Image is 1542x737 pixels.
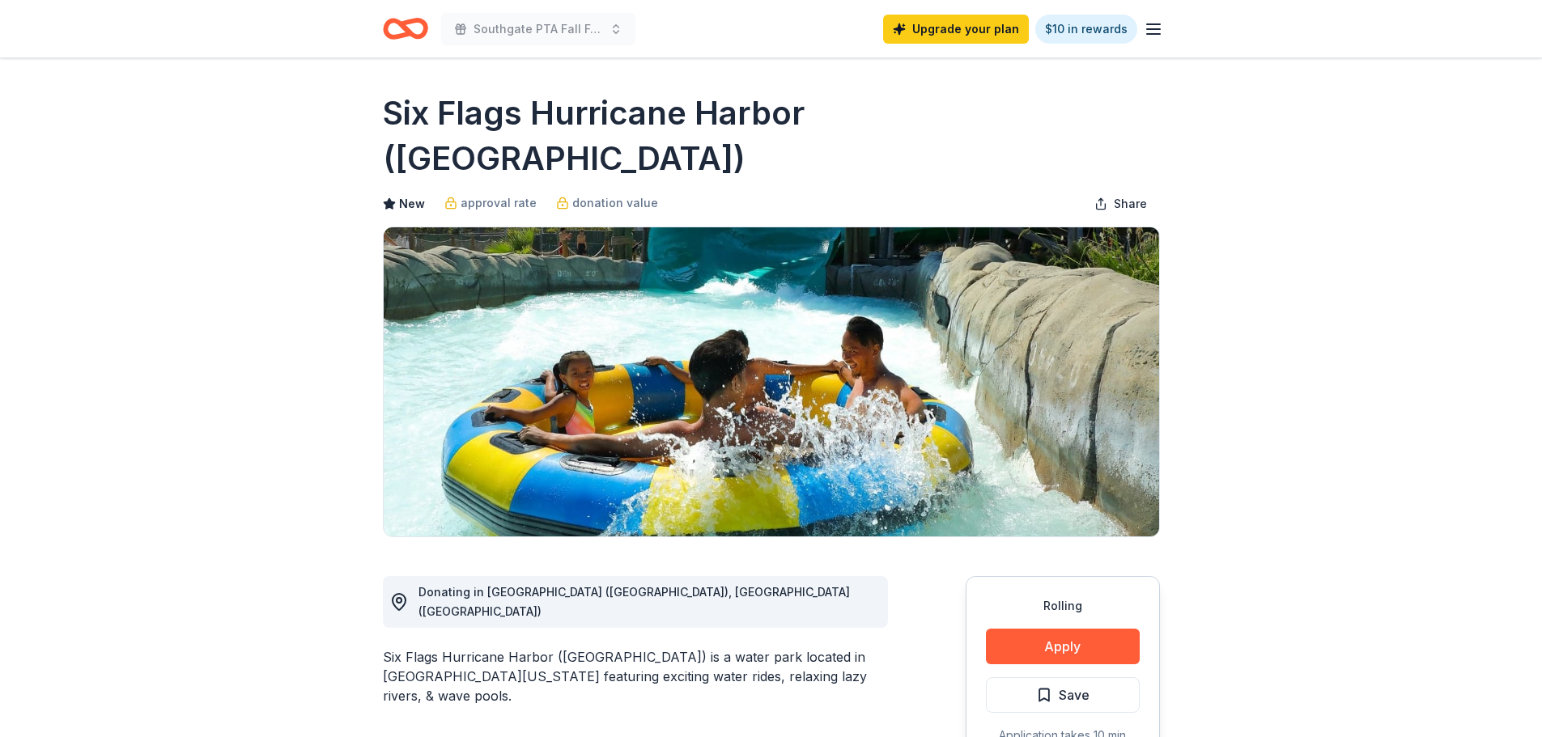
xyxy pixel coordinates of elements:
a: approval rate [444,193,537,213]
a: donation value [556,193,658,213]
span: Southgate PTA Fall Festival [474,19,603,39]
span: donation value [572,193,658,213]
button: Apply [986,629,1140,664]
div: Rolling [986,596,1140,616]
button: Southgate PTA Fall Festival [441,13,635,45]
a: Home [383,10,428,48]
span: Share [1114,194,1147,214]
span: Donating in [GEOGRAPHIC_DATA] ([GEOGRAPHIC_DATA]), [GEOGRAPHIC_DATA] ([GEOGRAPHIC_DATA]) [418,585,850,618]
a: Upgrade your plan [883,15,1029,44]
span: Save [1059,684,1090,705]
span: approval rate [461,193,537,213]
a: $10 in rewards [1035,15,1137,44]
button: Share [1081,188,1160,220]
h1: Six Flags Hurricane Harbor ([GEOGRAPHIC_DATA]) [383,91,1160,181]
button: Save [986,677,1140,713]
div: Six Flags Hurricane Harbor ([GEOGRAPHIC_DATA]) is a water park located in [GEOGRAPHIC_DATA][US_ST... [383,647,888,705]
span: New [399,194,425,214]
img: Image for Six Flags Hurricane Harbor (Concord) [384,227,1159,536]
